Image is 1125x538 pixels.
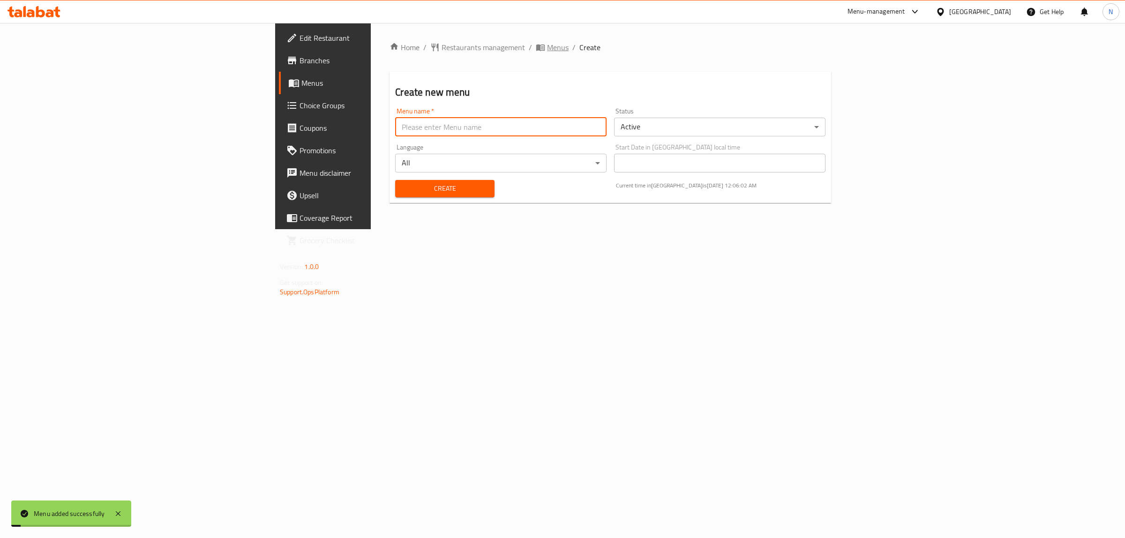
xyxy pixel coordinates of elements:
a: Upsell [279,184,463,207]
span: Menus [547,42,569,53]
span: Restaurants management [442,42,525,53]
span: Create [579,42,600,53]
input: Please enter Menu name [395,118,607,136]
div: Menu-management [847,6,905,17]
h2: Create new menu [395,85,825,99]
span: Get support on: [280,276,323,289]
a: Choice Groups [279,94,463,117]
li: / [529,42,532,53]
span: Menus [301,77,456,89]
a: Menus [279,72,463,94]
span: Edit Restaurant [300,32,456,44]
a: Edit Restaurant [279,27,463,49]
span: Version: [280,261,303,273]
div: Active [614,118,825,136]
span: Branches [300,55,456,66]
span: N [1109,7,1113,17]
a: Promotions [279,139,463,162]
span: Promotions [300,145,456,156]
a: Branches [279,49,463,72]
a: Menu disclaimer [279,162,463,184]
span: 1.0.0 [304,261,319,273]
button: Create [395,180,494,197]
span: Create [403,183,487,194]
a: Coverage Report [279,207,463,229]
div: All [395,154,607,172]
div: Menu added successfully [34,508,105,519]
div: [GEOGRAPHIC_DATA] [949,7,1011,17]
span: Coupons [300,122,456,134]
p: Current time in [GEOGRAPHIC_DATA] is [DATE] 12:06:02 AM [616,181,825,190]
a: Menus [536,42,569,53]
span: Upsell [300,190,456,201]
span: Choice Groups [300,100,456,111]
li: / [572,42,576,53]
span: Menu disclaimer [300,167,456,179]
a: Restaurants management [430,42,525,53]
nav: breadcrumb [390,42,831,53]
a: Grocery Checklist [279,229,463,252]
a: Support.OpsPlatform [280,286,339,298]
span: Grocery Checklist [300,235,456,246]
span: Coverage Report [300,212,456,224]
a: Coupons [279,117,463,139]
